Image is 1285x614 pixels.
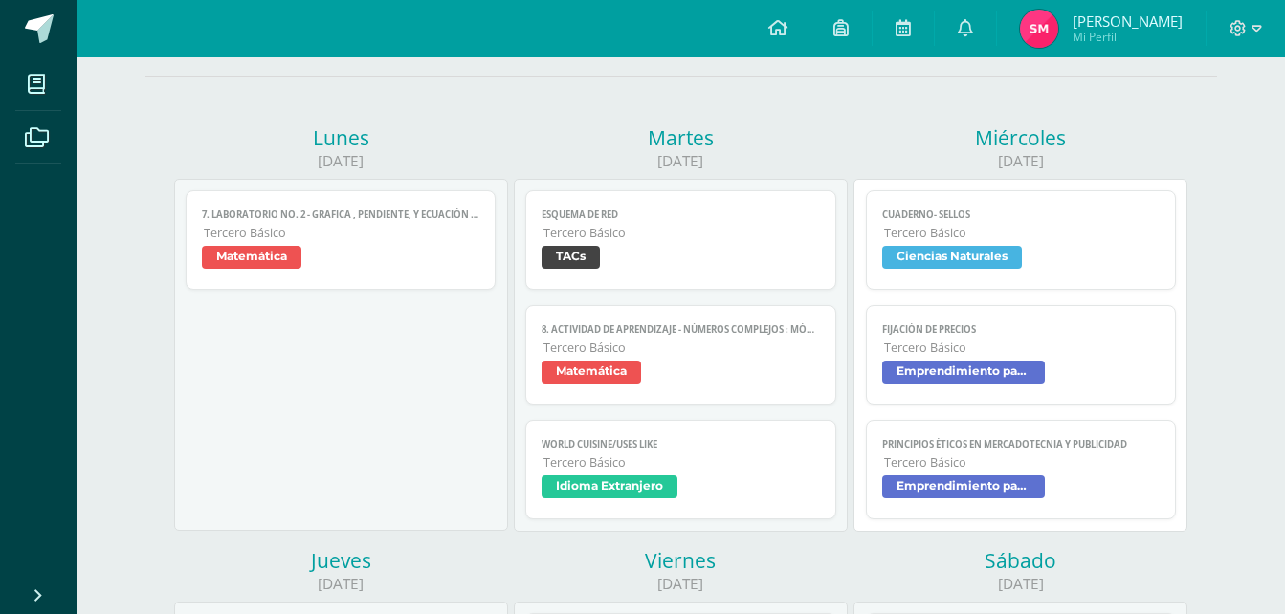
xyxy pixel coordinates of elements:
[542,323,820,336] span: 8. Actividad de aprendizaje - Números complejos : Módulo , conjugado y opuesto.
[543,225,820,241] span: Tercero Básico
[174,151,508,171] div: [DATE]
[204,225,480,241] span: Tercero Básico
[853,574,1187,594] div: [DATE]
[525,420,836,519] a: World Cuisine/Uses LIKETercero BásicoIdioma Extranjero
[853,124,1187,151] div: Miércoles
[514,124,848,151] div: Martes
[514,547,848,574] div: Viernes
[882,438,1161,450] span: Principios éticos en mercadotecnia y publicidad
[525,305,836,405] a: 8. Actividad de aprendizaje - Números complejos : Módulo , conjugado y opuesto.Tercero BásicoMate...
[853,151,1187,171] div: [DATE]
[1073,11,1183,31] span: [PERSON_NAME]
[866,305,1177,405] a: Fijación de preciosTercero BásicoEmprendimiento para la Productividad
[174,547,508,574] div: Jueves
[882,208,1161,221] span: Cuaderno- sellos
[514,151,848,171] div: [DATE]
[884,454,1161,471] span: Tercero Básico
[866,190,1177,290] a: Cuaderno- sellosTercero BásicoCiencias Naturales
[186,190,497,290] a: 7. Laboratorio No. 2 - Grafica , pendiente, y ecuación de la rectaTercero BásicoMatemática
[866,420,1177,519] a: Principios éticos en mercadotecnia y publicidadTercero BásicoEmprendimiento para la Productividad
[542,246,600,269] span: TACs
[884,340,1161,356] span: Tercero Básico
[853,547,1187,574] div: Sábado
[202,246,301,269] span: Matemática
[542,438,820,450] span: World Cuisine/Uses LIKE
[525,190,836,290] a: Esquema de redTercero BásicoTACs
[514,574,848,594] div: [DATE]
[882,361,1045,384] span: Emprendimiento para la Productividad
[542,361,641,384] span: Matemática
[202,208,480,221] span: 7. Laboratorio No. 2 - Grafica , pendiente, y ecuación de la recta
[1073,29,1183,45] span: Mi Perfil
[882,323,1161,336] span: Fijación de precios
[174,574,508,594] div: [DATE]
[542,208,820,221] span: Esquema de red
[542,475,677,498] span: Idioma Extranjero
[882,246,1022,269] span: Ciencias Naturales
[543,340,820,356] span: Tercero Básico
[884,225,1161,241] span: Tercero Básico
[543,454,820,471] span: Tercero Básico
[174,124,508,151] div: Lunes
[1020,10,1058,48] img: 07e34a97935cb444207a82b8f49d728a.png
[882,475,1045,498] span: Emprendimiento para la Productividad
